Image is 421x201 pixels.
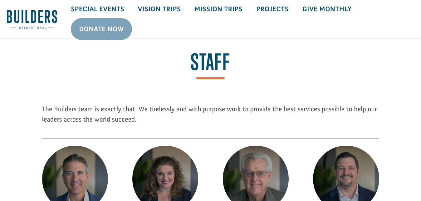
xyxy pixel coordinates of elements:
img: Builders International [7,10,57,29]
a: Donate Now [71,18,132,40]
span: Staff [191,51,230,79]
p: The Builders team is exactly that. We tirelessly and with purpose work to provide the best servic... [42,104,379,131]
